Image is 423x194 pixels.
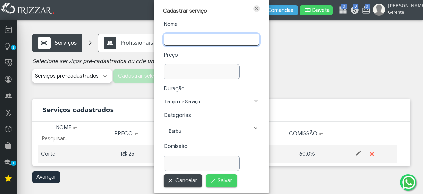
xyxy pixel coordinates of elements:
a: [PERSON_NAME] Gerente [373,4,420,16]
span: 0 [341,4,347,9]
a: Profissionais [98,34,159,52]
label: Nome [164,20,259,28]
label: Preço [164,51,259,59]
span: Gaveta [312,8,328,13]
p: Profissionais [120,39,153,47]
a: Avançar [32,171,60,183]
a: Fechar [253,5,260,12]
a: 0 [338,5,345,17]
span: Salvar [218,176,232,186]
label: Tempo de Serviço [164,98,252,106]
span: Comissão [289,130,317,137]
span: Gerente [388,9,418,15]
span: 1 [11,161,16,166]
i: Selecione serviços pré-cadastrados ou crie um novo serviço [32,58,191,64]
th: Comissão: activate to sort column ascending [277,122,337,145]
button: Cancelar [164,174,202,187]
th: Nome: activate to sort column ascending [38,122,97,145]
th: Preço: activate to sort column ascending [97,122,157,145]
li: Serviços pre-cadastrados [35,72,99,80]
button: Salvar [206,174,237,187]
label: Barba [168,127,255,135]
span: Cadastrar serviço [163,7,207,15]
label: Comissão [164,142,259,150]
div: Corte [41,150,94,158]
input: Pesquisar... [41,134,94,143]
span: 0 [365,4,370,9]
a: Serviços [32,34,82,52]
label: Categorias [164,111,259,119]
button: Comandas [255,5,298,15]
button: Gaveta [300,5,333,15]
span: [PERSON_NAME] [388,2,418,9]
img: whatsapp.png [401,175,417,190]
button: ui-button [368,147,378,161]
span: Preço [114,130,133,137]
a: 0 [362,5,368,17]
label: Duração [164,85,259,93]
p: Serviços [55,39,77,47]
span: Comandas [267,8,293,13]
h5: Serviços cadastrados [42,106,114,114]
span: 0 [353,4,358,9]
span: ui-button [373,149,373,159]
div: 60.0% [281,150,334,158]
span: 1 [11,45,16,50]
span: Nome [56,124,71,131]
span: Cancelar [175,176,197,186]
a: 0 [350,5,357,17]
div: R$ 25 [101,150,154,158]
